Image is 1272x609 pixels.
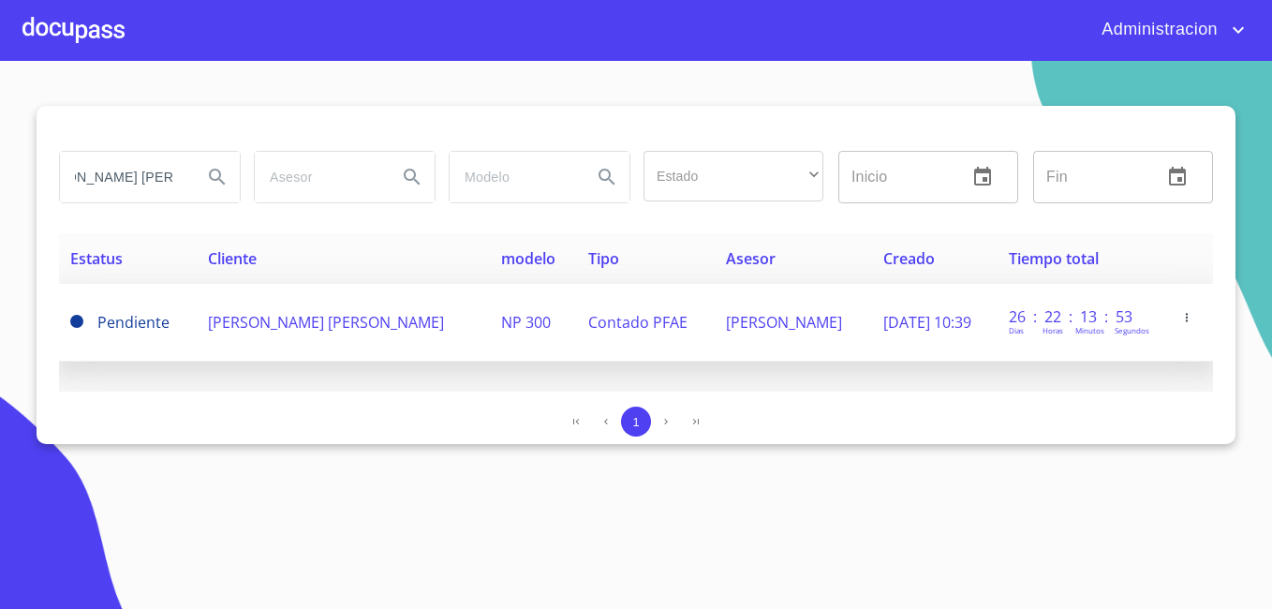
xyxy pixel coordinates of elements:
p: 26 : 22 : 13 : 53 [1009,306,1135,327]
span: [PERSON_NAME] [PERSON_NAME] [208,312,444,333]
span: Administracion [1087,15,1227,45]
span: [PERSON_NAME] [726,312,842,333]
button: Search [390,155,435,200]
p: Segundos [1115,325,1149,335]
span: Pendiente [97,312,170,333]
p: Horas [1043,325,1063,335]
div: ​ [643,151,823,201]
span: Cliente [208,248,257,269]
button: account of current user [1087,15,1250,45]
input: search [60,152,187,202]
button: Search [195,155,240,200]
input: search [450,152,577,202]
input: search [255,152,382,202]
span: Pendiente [70,315,83,328]
span: modelo [501,248,555,269]
span: 1 [632,415,639,429]
span: Contado PFAE [588,312,688,333]
span: Creado [883,248,935,269]
span: [DATE] 10:39 [883,312,971,333]
button: 1 [621,407,651,437]
p: Minutos [1075,325,1104,335]
span: Tipo [588,248,619,269]
span: Estatus [70,248,123,269]
p: Dias [1009,325,1024,335]
span: Tiempo total [1009,248,1099,269]
button: Search [584,155,629,200]
span: NP 300 [501,312,551,333]
span: Asesor [726,248,776,269]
